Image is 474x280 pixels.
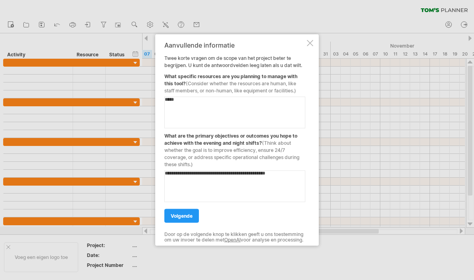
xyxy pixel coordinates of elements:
div: What are the primary objectives or outcomes you hope to achieve with the evening and night shifts? [164,128,305,168]
div: Door op de volgende knop te klikken geeft u ons toestemming om uw invoer te delen met voor analys... [164,232,305,243]
a: volgende [164,209,199,223]
span: (Consider whether the resources are human, like staff members, or non-human, like equipment or fa... [164,81,296,94]
div: Aanvullende informatie [164,42,305,49]
div: What specific resources are you planning to manage with this tool? [164,69,305,94]
span: volgende [171,213,193,219]
div: Twee korte vragen om de scope van het project beter te begrijpen. U kunt de antwoordvelden leeg l... [164,42,305,239]
a: OpenAI [224,237,241,243]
